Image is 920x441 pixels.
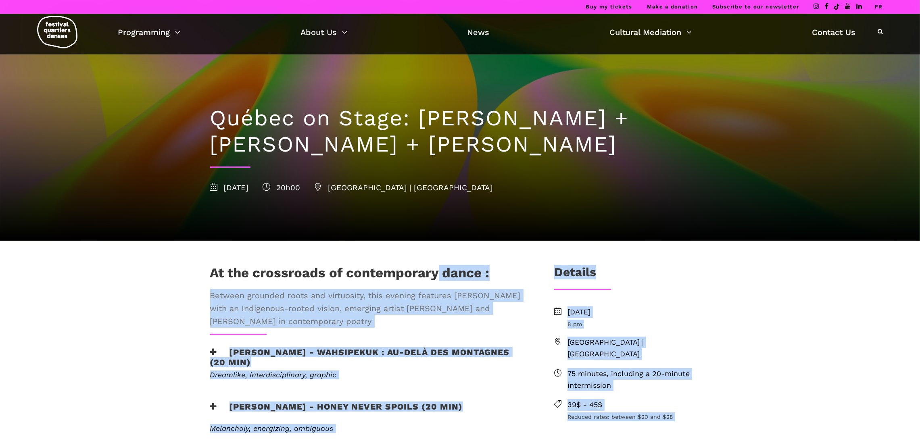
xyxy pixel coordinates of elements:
[567,337,710,360] span: [GEOGRAPHIC_DATA] | [GEOGRAPHIC_DATA]
[210,424,334,433] span: Melancholy, energizing, ambiguous
[812,25,855,39] a: Contact Us
[210,401,463,422] h3: [PERSON_NAME] - Honey Never Spoils (20 min)
[647,4,698,10] a: Make a donation
[210,370,337,379] span: Dreamlike, interdisciplinary, graphic
[567,412,710,421] span: Reduced rates: between $20 and $28
[567,306,710,318] span: [DATE]
[467,25,490,39] a: News
[210,105,710,158] h1: Québec on Stage: [PERSON_NAME] + [PERSON_NAME] + [PERSON_NAME]
[567,320,710,329] span: 8 pm
[567,399,710,411] span: 39$ - 45$
[586,4,632,10] a: Buy my tickets
[210,265,490,285] h1: At the crossroads of contemporary dance :
[263,183,300,192] span: 20h00
[875,4,883,10] a: FR
[300,25,347,39] a: About Us
[210,183,249,192] span: [DATE]
[210,289,528,328] span: Between grounded roots and virtuosity, this evening features [PERSON_NAME] with an Indigenous-roo...
[210,347,528,367] h3: [PERSON_NAME] - WAHSIPEKUK : Au-delà des montagnes (20 min)
[609,25,692,39] a: Cultural Mediation
[315,183,493,192] span: [GEOGRAPHIC_DATA] | [GEOGRAPHIC_DATA]
[712,4,799,10] a: Subscribe to our newsletter
[567,368,710,391] span: 75 minutes, including a 20-minute intermission
[554,265,596,285] h3: Details
[37,16,77,48] img: logo-fqd-med
[118,25,180,39] a: Programming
